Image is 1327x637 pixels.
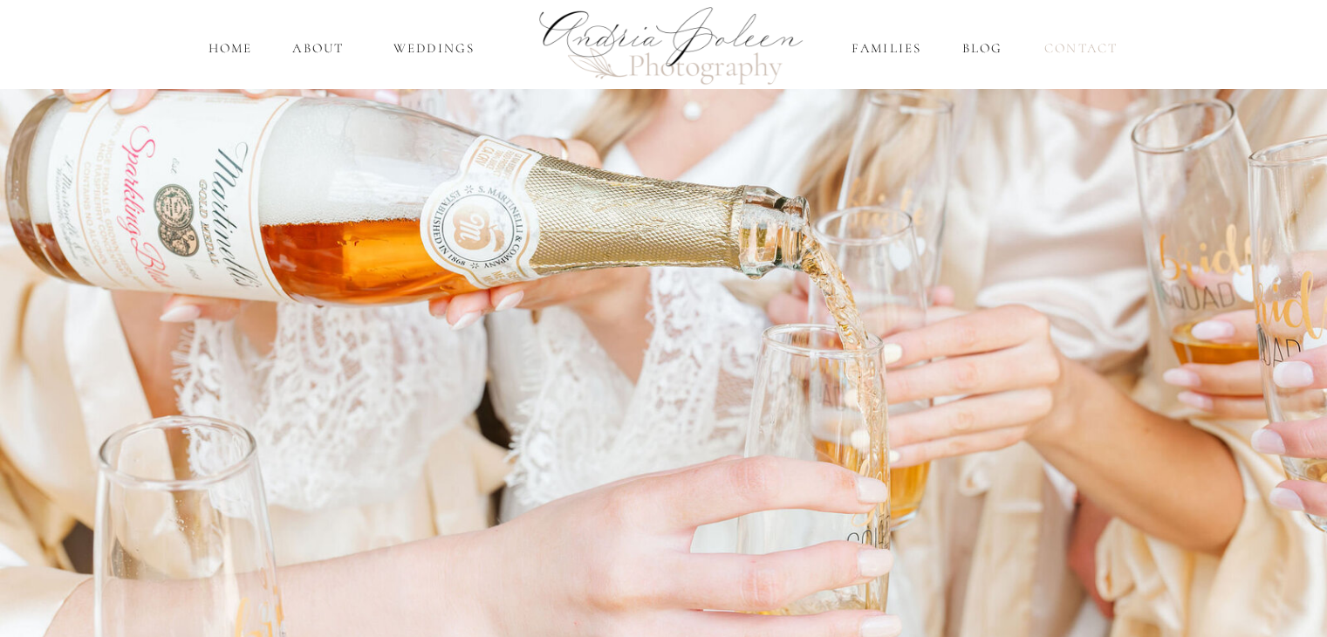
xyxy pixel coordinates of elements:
a: About [289,38,349,58]
a: home [206,38,256,58]
a: Contact [1040,38,1123,58]
a: Blog [959,38,1007,58]
a: Weddings [383,38,486,58]
a: Families [849,38,925,58]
